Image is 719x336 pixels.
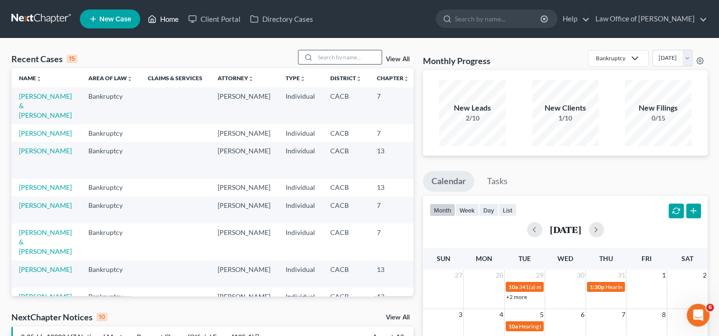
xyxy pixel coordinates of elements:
[323,196,369,224] td: CACB
[218,75,254,82] a: Attorneyunfold_more
[323,224,369,260] td: CACB
[81,142,140,178] td: Bankruptcy
[557,254,573,262] span: Wed
[377,75,409,82] a: Chapterunfold_more
[278,261,323,288] td: Individual
[81,288,140,334] td: Bankruptcy
[278,124,323,142] td: Individual
[580,309,585,320] span: 6
[423,171,474,192] a: Calendar
[495,270,504,281] span: 28
[661,270,667,281] span: 1
[210,142,278,178] td: [PERSON_NAME]
[369,261,417,288] td: 13
[499,204,517,216] button: list
[323,124,369,142] td: CACB
[19,265,72,273] a: [PERSON_NAME]
[499,309,504,320] span: 4
[210,288,278,334] td: [PERSON_NAME]
[67,55,77,63] div: 15
[19,75,42,82] a: Nameunfold_more
[210,87,278,124] td: [PERSON_NAME]
[437,254,451,262] span: Sun
[625,113,691,123] div: 0/15
[127,76,133,82] i: unfold_more
[535,270,545,281] span: 29
[596,54,625,62] div: Bankruptcy
[323,142,369,178] td: CACB
[278,179,323,196] td: Individual
[506,293,527,300] a: +2 more
[479,204,499,216] button: day
[476,254,492,262] span: Mon
[183,10,245,28] a: Client Portal
[386,314,410,321] a: View All
[315,50,382,64] input: Search by name...
[278,224,323,260] td: Individual
[681,254,693,262] span: Sat
[508,283,518,290] span: 10a
[369,124,417,142] td: 7
[455,10,542,28] input: Search by name...
[599,254,613,262] span: Thu
[454,270,463,281] span: 27
[508,323,518,330] span: 10a
[36,76,42,82] i: unfold_more
[532,113,599,123] div: 1/10
[19,228,72,255] a: [PERSON_NAME] & [PERSON_NAME]
[19,292,73,329] a: [PERSON_NAME], [PERSON_NAME] & [PERSON_NAME]
[625,103,691,113] div: New Filings
[99,16,131,23] span: New Case
[19,147,72,155] a: [PERSON_NAME]
[369,288,417,334] td: 13
[590,283,604,290] span: 1:30p
[323,179,369,196] td: CACB
[210,179,278,196] td: [PERSON_NAME]
[479,171,516,192] a: Tasks
[616,270,626,281] span: 31
[369,179,417,196] td: 13
[81,124,140,142] td: Bankruptcy
[96,313,107,321] div: 10
[210,261,278,288] td: [PERSON_NAME]
[245,10,318,28] a: Directory Cases
[143,10,183,28] a: Home
[210,124,278,142] td: [PERSON_NAME]
[518,254,531,262] span: Tue
[439,103,506,113] div: New Leads
[81,261,140,288] td: Bankruptcy
[278,87,323,124] td: Individual
[661,309,667,320] span: 8
[19,201,72,209] a: [PERSON_NAME]
[591,10,707,28] a: Law Office of [PERSON_NAME]
[210,224,278,260] td: [PERSON_NAME]
[386,56,410,63] a: View All
[11,53,77,65] div: Recent Cases
[642,254,652,262] span: Fri
[300,76,306,82] i: unfold_more
[19,129,72,137] a: [PERSON_NAME]
[286,75,306,82] a: Typeunfold_more
[278,196,323,224] td: Individual
[620,309,626,320] span: 7
[539,309,545,320] span: 5
[455,204,479,216] button: week
[356,76,362,82] i: unfold_more
[369,142,417,178] td: 13
[330,75,362,82] a: Districtunfold_more
[439,113,506,123] div: 2/10
[576,270,585,281] span: 30
[11,311,107,323] div: NextChapter Notices
[687,304,709,327] iframe: Intercom live chat
[605,283,680,290] span: Hearing for [PERSON_NAME]
[88,75,133,82] a: Area of Lawunfold_more
[248,76,254,82] i: unfold_more
[519,283,611,290] span: 341(a) meeting for [PERSON_NAME]
[558,10,590,28] a: Help
[323,288,369,334] td: CACB
[423,55,490,66] h3: Monthly Progress
[323,261,369,288] td: CACB
[706,304,714,311] span: 6
[430,204,455,216] button: month
[81,196,140,224] td: Bankruptcy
